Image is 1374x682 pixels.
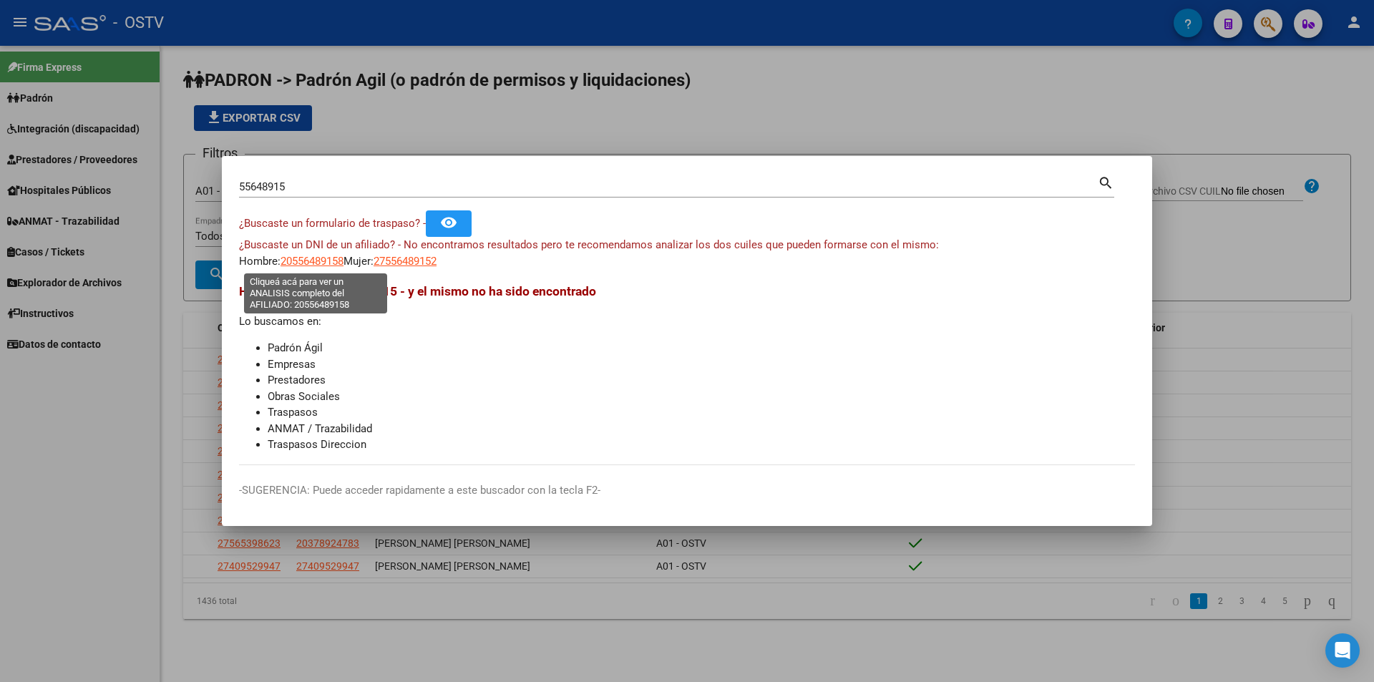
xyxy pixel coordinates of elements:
li: Traspasos [268,404,1135,421]
div: Lo buscamos en: [239,282,1135,453]
span: Hemos buscado - 55648915 - y el mismo no ha sido encontrado [239,284,596,298]
div: Open Intercom Messenger [1325,633,1360,668]
li: Prestadores [268,372,1135,389]
p: -SUGERENCIA: Puede acceder rapidamente a este buscador con la tecla F2- [239,482,1135,499]
li: Obras Sociales [268,389,1135,405]
div: Hombre: Mujer: [239,237,1135,269]
li: Empresas [268,356,1135,373]
li: Padrón Ágil [268,340,1135,356]
mat-icon: remove_red_eye [440,214,457,231]
li: Traspasos Direccion [268,437,1135,453]
span: 27556489152 [374,255,437,268]
mat-icon: search [1098,173,1114,190]
span: ¿Buscaste un DNI de un afiliado? - No encontramos resultados pero te recomendamos analizar los do... [239,238,939,251]
span: ¿Buscaste un formulario de traspaso? - [239,217,426,230]
span: 20556489158 [281,255,343,268]
li: ANMAT / Trazabilidad [268,421,1135,437]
